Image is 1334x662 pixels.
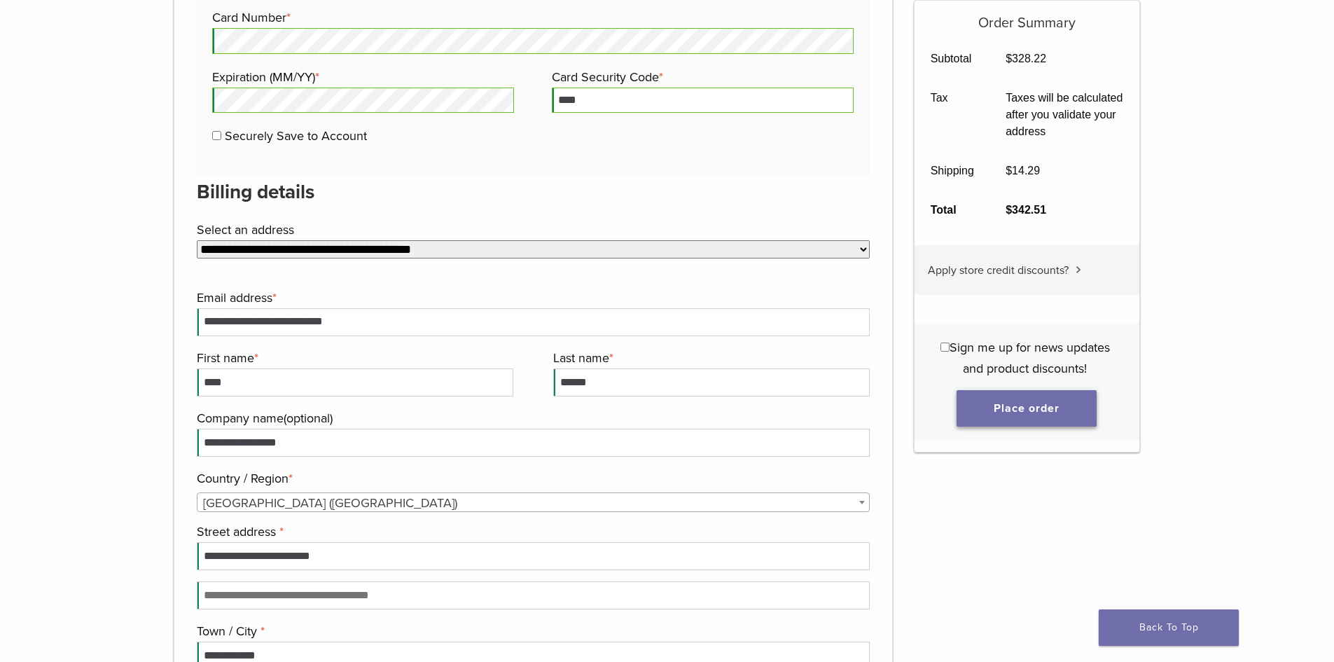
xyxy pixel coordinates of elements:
td: Taxes will be calculated after you validate your address [990,78,1139,151]
span: Country / Region [197,492,870,512]
span: $ [1006,165,1012,177]
h5: Order Summary [915,1,1139,32]
label: Country / Region [197,468,867,489]
label: Town / City [197,621,867,642]
label: Select an address [197,219,867,240]
bdi: 328.22 [1006,53,1046,64]
label: Card Security Code [552,67,850,88]
label: Last name [553,347,866,368]
button: Place order [957,390,1097,427]
bdi: 14.29 [1006,165,1040,177]
th: Tax [915,78,990,151]
label: Expiration (MM/YY) [212,67,510,88]
input: Sign me up for news updates and product discounts! [940,343,950,352]
th: Total [915,191,990,230]
h3: Billing details [197,175,870,209]
label: Card Number [212,7,850,28]
label: Securely Save to Account [225,128,367,144]
a: Back To Top [1099,609,1239,646]
label: Email address [197,287,867,308]
th: Shipping [915,151,990,191]
span: Sign me up for news updates and product discounts! [950,340,1110,376]
span: $ [1006,204,1012,216]
label: Street address [197,521,867,542]
span: United States (US) [197,493,870,513]
span: Apply store credit discounts? [928,263,1069,277]
bdi: 342.51 [1006,204,1046,216]
label: Company name [197,408,867,429]
label: First name [197,347,510,368]
th: Subtotal [915,39,990,78]
img: caret.svg [1076,266,1081,273]
span: $ [1006,53,1012,64]
span: (optional) [284,411,333,426]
